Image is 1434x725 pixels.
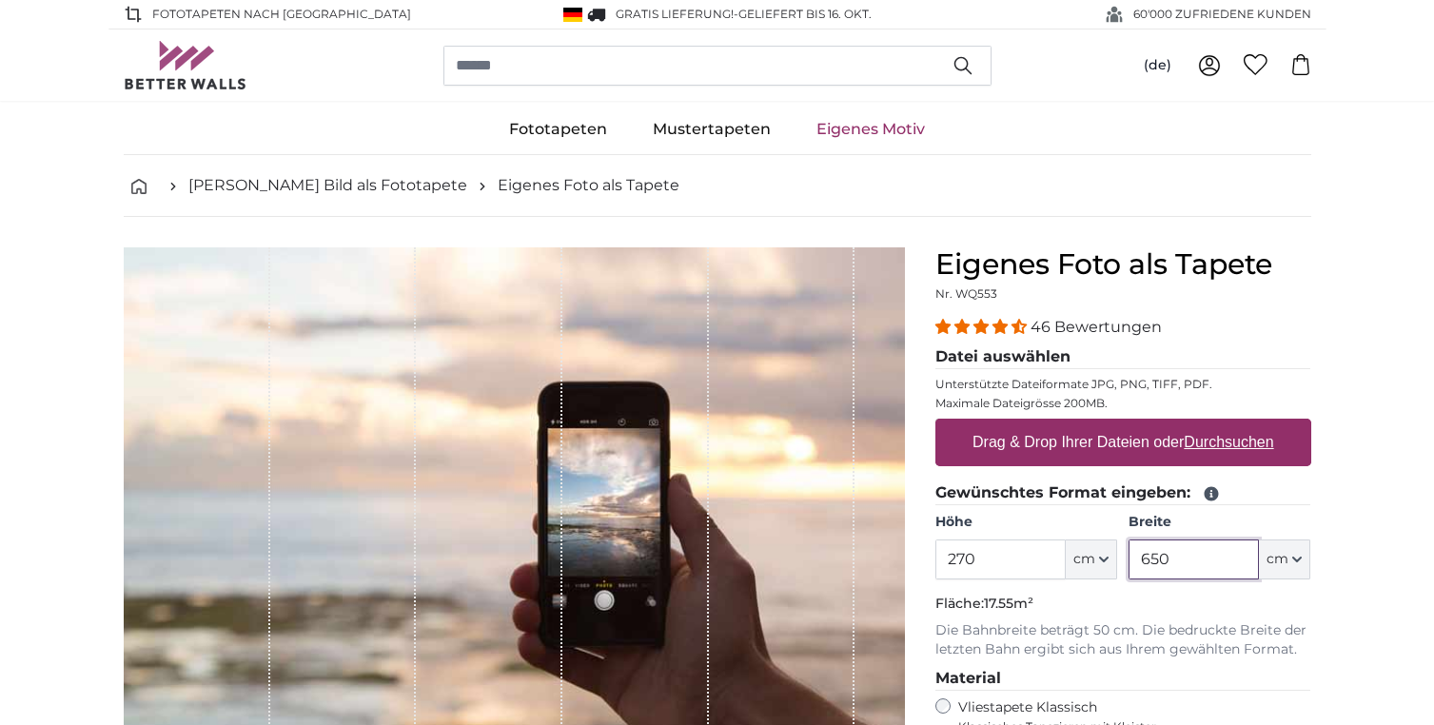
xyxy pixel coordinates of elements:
span: Nr. WQ553 [935,286,997,301]
img: Betterwalls [124,41,247,89]
button: (de) [1129,49,1187,83]
h1: Eigenes Foto als Tapete [935,247,1311,282]
span: 17.55m² [984,595,1033,612]
span: cm [1073,550,1095,569]
a: Mustertapeten [630,105,794,154]
a: Eigenes Foto als Tapete [498,174,679,197]
span: 60'000 ZUFRIEDENE KUNDEN [1133,6,1311,23]
label: Höhe [935,513,1117,532]
p: Die Bahnbreite beträgt 50 cm. Die bedruckte Breite der letzten Bahn ergibt sich aus Ihrem gewählt... [935,621,1311,659]
label: Drag & Drop Ihrer Dateien oder [965,423,1282,461]
button: cm [1259,539,1310,579]
legend: Datei auswählen [935,345,1311,369]
span: cm [1267,550,1288,569]
p: Fläche: [935,595,1311,614]
button: cm [1066,539,1117,579]
p: Unterstützte Dateiformate JPG, PNG, TIFF, PDF. [935,377,1311,392]
span: Fototapeten nach [GEOGRAPHIC_DATA] [152,6,411,23]
p: Maximale Dateigrösse 200MB. [935,396,1311,411]
span: GRATIS Lieferung! [616,7,734,21]
span: 46 Bewertungen [1031,318,1162,336]
span: 4.37 stars [935,318,1031,336]
legend: Material [935,667,1311,691]
a: [PERSON_NAME] Bild als Fototapete [188,174,467,197]
span: Geliefert bis 16. Okt. [738,7,872,21]
img: Deutschland [563,8,582,22]
nav: breadcrumbs [124,155,1311,217]
legend: Gewünschtes Format eingeben: [935,481,1311,505]
span: - [734,7,872,21]
a: Eigenes Motiv [794,105,948,154]
a: Fototapeten [486,105,630,154]
label: Breite [1129,513,1310,532]
u: Durchsuchen [1184,434,1273,450]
